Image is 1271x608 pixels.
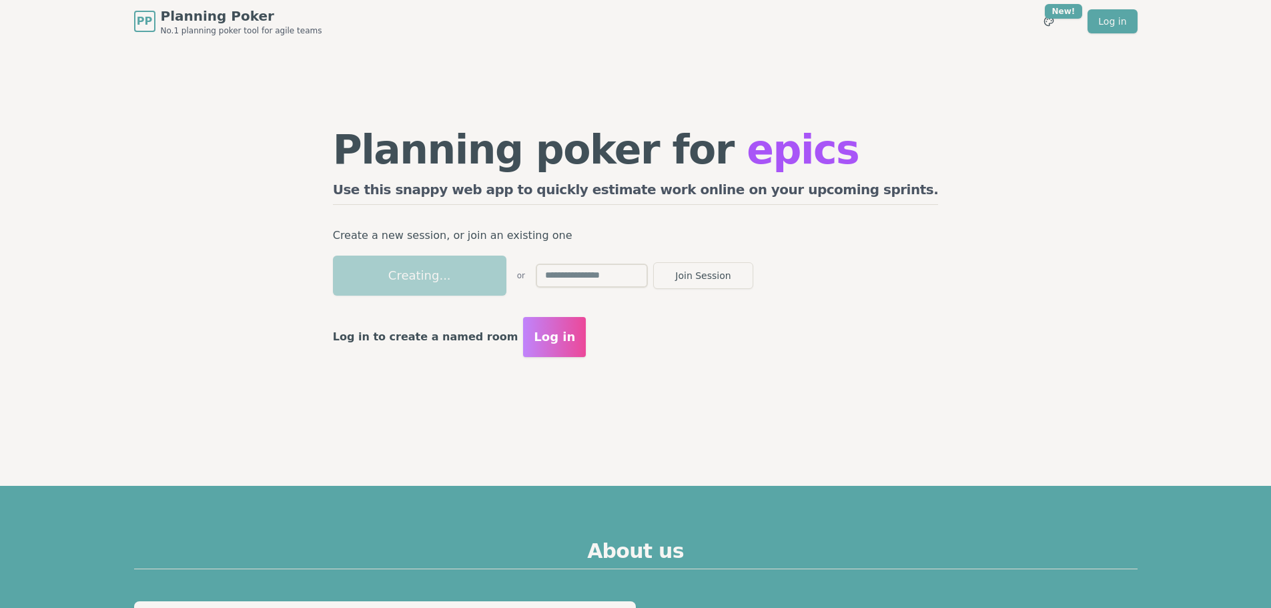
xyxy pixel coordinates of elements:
a: PPPlanning PokerNo.1 planning poker tool for agile teams [134,7,322,36]
a: Log in [1088,9,1137,33]
button: Log in [523,317,586,357]
div: New! [1045,4,1083,19]
span: Planning Poker [161,7,322,25]
button: New! [1037,9,1061,33]
h2: About us [134,539,1138,569]
span: Log in [534,328,575,346]
h1: Planning poker for [333,129,939,170]
span: No.1 planning poker tool for agile teams [161,25,322,36]
p: Create a new session, or join an existing one [333,226,939,245]
button: Join Session [653,262,753,289]
span: or [517,270,525,281]
span: PP [137,13,152,29]
h2: Use this snappy web app to quickly estimate work online on your upcoming sprints. [333,180,939,205]
p: Log in to create a named room [333,328,518,346]
span: epics [747,126,859,173]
